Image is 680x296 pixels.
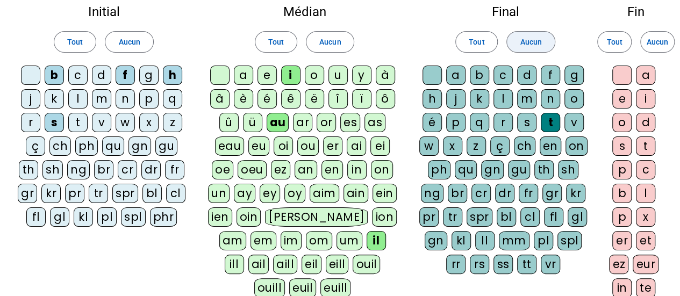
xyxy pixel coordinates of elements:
div: aill [273,255,297,274]
div: p [612,207,632,227]
div: l [68,89,88,109]
div: ü [243,113,262,132]
div: kl [74,207,93,227]
span: Tout [606,35,622,48]
div: kr [566,184,585,203]
div: oy [284,184,305,203]
div: t [68,113,88,132]
div: spl [121,207,146,227]
div: gr [18,184,37,203]
div: eill [326,255,349,274]
div: on [566,136,588,156]
div: r [493,113,513,132]
div: gu [508,160,530,179]
button: Aucun [105,31,153,53]
div: x [139,113,159,132]
div: ng [421,184,443,203]
div: l [636,184,655,203]
div: o [564,89,584,109]
span: Aucun [319,35,341,48]
span: Tout [268,35,284,48]
div: ë [305,89,324,109]
div: é [257,89,277,109]
div: spr [467,207,492,227]
div: pr [65,184,84,203]
div: ch [514,136,535,156]
div: ss [493,255,513,274]
div: br [448,184,467,203]
h2: Médian [207,5,402,18]
div: t [541,113,560,132]
div: a [234,66,253,85]
div: ô [376,89,395,109]
div: d [92,66,111,85]
div: z [163,113,182,132]
div: r [21,113,40,132]
div: gl [50,207,69,227]
div: pl [97,207,117,227]
div: on [371,160,393,179]
div: om [306,231,332,250]
div: c [493,66,513,85]
div: s [517,113,536,132]
div: ei [370,136,390,156]
div: [PERSON_NAME] [265,207,368,227]
div: ey [260,184,280,203]
div: br [94,160,113,179]
div: o [305,66,324,85]
div: ay [234,184,255,203]
div: oin [237,207,261,227]
div: qu [455,160,477,179]
div: oe [212,160,233,179]
div: o [612,113,632,132]
div: ai [347,136,366,156]
div: mm [499,231,529,250]
div: un [208,184,230,203]
div: cr [118,160,137,179]
div: ph [428,160,450,179]
div: ch [49,136,71,156]
div: ez [271,160,290,179]
button: Tout [255,31,297,53]
div: u [328,66,348,85]
div: k [45,89,64,109]
div: oi [274,136,293,156]
div: w [116,113,135,132]
div: am [219,231,246,250]
div: n [116,89,135,109]
div: e [612,89,632,109]
div: aim [310,184,339,203]
div: a [636,66,655,85]
div: q [470,113,489,132]
h2: Fin [609,5,663,18]
div: b [612,184,632,203]
div: fl [544,207,563,227]
div: vr [541,255,560,274]
div: an [295,160,317,179]
div: h [423,89,442,109]
div: phr [150,207,177,227]
div: er [612,231,632,250]
div: qu [102,136,124,156]
div: c [636,160,655,179]
div: p [446,113,466,132]
div: il [367,231,386,250]
div: tr [443,207,462,227]
div: ph [75,136,98,156]
div: y [352,66,371,85]
div: or [317,113,336,132]
button: Aucun [306,31,354,53]
div: ouil [353,255,380,274]
div: gn [481,160,504,179]
div: v [564,113,584,132]
div: im [281,231,302,250]
div: au [267,113,289,132]
div: gr [542,184,562,203]
div: ar [293,113,312,132]
div: th [19,160,38,179]
div: c [68,66,88,85]
div: b [45,66,64,85]
div: th [534,160,554,179]
div: ng [67,160,90,179]
div: cl [520,207,540,227]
